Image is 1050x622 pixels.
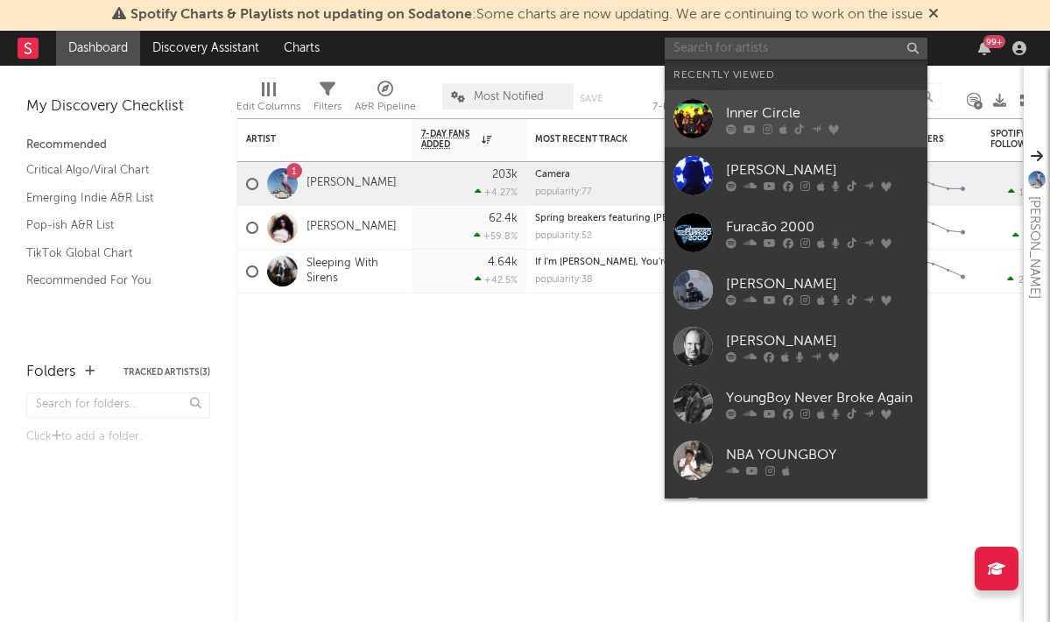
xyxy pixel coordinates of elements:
a: Emerging Indie A&R List [26,188,193,208]
div: [PERSON_NAME] [726,330,919,351]
span: Dismiss [928,8,939,22]
div: 7-Day Fans Added (7-Day Fans Added) [652,96,784,117]
div: +42.5 % [475,274,518,286]
div: 99 + [983,35,1005,48]
div: Folders [26,362,76,383]
div: Filters [314,96,342,117]
div: A&R Pipeline [355,74,416,125]
div: If I'm James Dean, You're Audrey Hepburn - Audiotree Live Version [535,258,693,267]
div: Filters [314,74,342,125]
div: +4.27 % [475,187,518,198]
a: If I'm [PERSON_NAME], You're [PERSON_NAME] - Audiotree Live Version [535,258,860,267]
a: Spring breakers featuring [PERSON_NAME] [535,214,729,223]
span: 7-Day Fans Added [421,129,477,150]
div: Edit Columns [236,74,300,125]
div: popularity: 52 [535,231,592,241]
a: [PERSON_NAME] [665,261,927,318]
a: NBA YOUNGBOY [665,432,927,489]
input: Search for folders... [26,392,210,418]
div: Spring breakers featuring kesha [535,214,693,223]
div: 203k [492,169,518,180]
button: 99+ [978,41,990,55]
div: [PERSON_NAME] [726,159,919,180]
a: Discovery Assistant [140,31,271,66]
a: Critical Algo/Viral Chart [26,160,193,180]
button: Save [580,94,603,103]
a: Sleeping With Sirens [307,257,404,286]
a: [PERSON_NAME] [307,220,397,235]
span: Most Notified [474,91,544,102]
div: A&R Pipeline [355,96,416,117]
div: YoungBoy Never Broke Again [726,387,919,408]
div: Furacão 2000 [726,216,919,237]
a: Dashboard [56,31,140,66]
a: [PERSON_NAME] [665,147,927,204]
a: Inner Circle [665,90,927,147]
button: Tracked Artists(3) [123,368,210,377]
a: Recommended For You [26,271,193,290]
div: Recommended [26,135,210,156]
a: Camera [535,170,570,180]
div: NBA YOUNGBOY [726,444,919,465]
div: [PERSON_NAME] [726,273,919,294]
a: Charts [271,31,332,66]
span: : Some charts are now updating. We are continuing to work on the issue [130,8,923,22]
a: YoungBoy Never Broke Again [665,375,927,432]
div: [PERSON_NAME] [1024,196,1045,299]
div: Artist [246,134,377,145]
div: 4.64k [488,257,518,268]
div: Most Recent Track [535,134,666,145]
span: Spotify Charts & Playlists not updating on Sodatone [130,8,472,22]
div: Inner Circle [726,102,919,124]
a: Pop-ish A&R List [26,216,193,235]
a: YoungBoy [665,489,927,546]
div: popularity: 38 [535,275,593,285]
div: Edit Columns [236,96,300,117]
span: 2.79k [1018,276,1043,286]
a: [PERSON_NAME] [665,318,927,375]
div: Click to add a folder. [26,427,210,448]
div: 62.4k [489,213,518,224]
div: +59.8 % [474,230,518,242]
div: popularity: 77 [535,187,592,197]
a: TikTok Global Chart [26,244,193,263]
input: Search for artists [665,38,927,60]
a: Furacão 2000 [665,204,927,261]
a: [PERSON_NAME] [307,176,397,191]
svg: Chart title [894,250,973,293]
div: Camera [535,170,693,180]
div: 7-Day Fans Added (7-Day Fans Added) [652,74,784,125]
svg: Chart title [894,162,973,206]
svg: Chart title [894,206,973,250]
div: Recently Viewed [673,65,919,86]
span: 102k [1019,188,1040,198]
div: My Discovery Checklist [26,96,210,117]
